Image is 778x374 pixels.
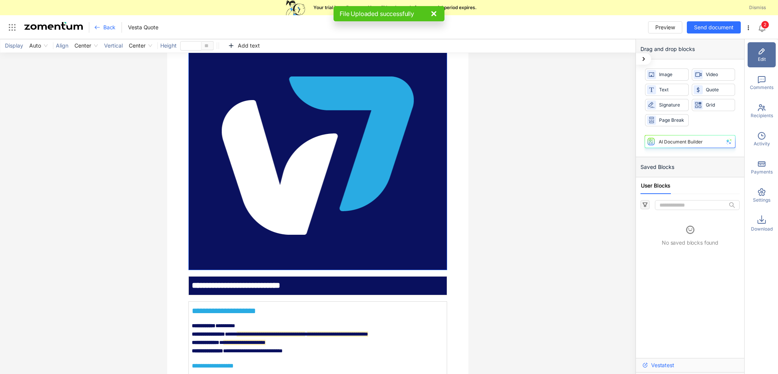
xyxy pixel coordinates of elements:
[158,40,178,52] div: Height
[645,99,689,111] div: Signature
[3,40,24,52] div: Display
[313,4,476,11] span: Your trial is ending soon. You will be charged after your trial period expires.
[749,4,766,11] span: Dismiss
[757,19,773,36] div: Notifications
[662,239,718,247] span: No saved blocks found
[54,40,70,52] div: Align
[640,200,650,209] button: filter
[103,24,115,31] span: Back
[754,140,770,147] span: Activity
[340,9,414,18] span: File Uploaded successfully
[751,112,773,119] span: Recipients
[24,22,83,30] img: Zomentum Logo
[692,99,735,111] div: Grid
[687,21,741,33] button: Send document
[706,71,732,78] span: Video
[128,40,152,51] span: Center
[645,114,689,126] div: Page Break
[645,68,689,81] div: Image
[753,197,770,204] span: Settings
[642,202,648,207] span: filter
[748,155,776,180] div: Payments
[74,40,98,51] span: Center
[751,169,773,175] span: Payments
[706,86,732,94] span: Quote
[748,127,776,152] div: Activity
[748,211,776,236] div: Download
[645,84,689,96] div: Text
[655,23,675,32] span: Preview
[748,99,776,124] div: Recipients
[692,68,735,81] div: Video
[128,24,158,31] span: Vesta Quote
[659,139,703,145] div: AI Document Builder
[692,84,735,96] div: Quote
[651,361,674,369] span: Vestatest
[764,22,767,27] span: 2
[648,21,682,33] button: Preview
[29,40,47,51] span: Auto
[694,23,734,32] span: Send document
[636,157,744,177] div: Saved Blocks
[750,84,773,91] span: Comments
[751,226,773,232] span: Download
[659,117,685,124] span: Page Break
[748,42,776,67] div: Edit
[102,40,124,52] div: Vertical
[636,39,744,59] div: Drag and drop blocks
[758,56,766,63] span: Edit
[659,86,685,94] span: Text
[659,71,685,78] span: Image
[706,102,732,109] span: Grid
[659,102,685,109] span: Signature
[237,40,259,52] span: Add text
[761,21,769,29] sup: 2
[748,70,776,95] div: Comments
[641,182,670,189] span: User Blocks
[748,183,776,208] div: Settings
